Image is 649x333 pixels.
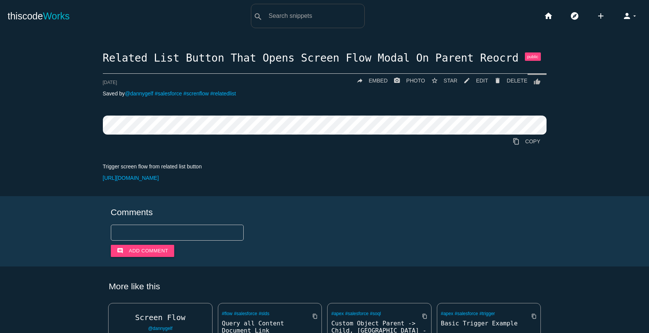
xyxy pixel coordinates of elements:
a: Copy to Clipboard [416,309,427,323]
a: #salesforce [155,90,182,97]
span: EDIT [476,78,488,84]
span: EMBED [369,78,388,84]
a: #salesforce [345,311,369,316]
h1: Related List Button That Opens Screen Flow Modal On Parent Reocrd [103,52,547,64]
a: photo_cameraPHOTO [388,74,425,87]
span: DELETE [507,78,527,84]
span: STAR [444,78,457,84]
a: Copy to Clipboard [525,309,537,323]
i: search [254,5,263,29]
a: replyEMBED [350,74,388,87]
a: Screen Flow [109,313,212,322]
a: [URL][DOMAIN_NAME] [103,175,159,181]
a: #salesforce [455,311,478,316]
a: @dannygelf [148,326,172,331]
i: comment [117,245,123,257]
i: content_copy [513,135,520,148]
i: person [622,4,632,28]
a: thiscodeWorks [8,4,70,28]
button: search [251,4,265,28]
i: explore [570,4,579,28]
i: content_copy [312,309,318,323]
i: mode_edit [463,74,470,87]
span: PHOTO [406,78,425,84]
i: arrow_drop_down [632,4,638,28]
input: Search snippets [265,8,364,24]
a: Copy to Clipboard [306,309,318,323]
a: mode_editEDIT [457,74,488,87]
i: star_border [431,74,438,87]
i: photo_camera [394,74,400,87]
i: reply [356,74,363,87]
p: Trigger screen flow from related list button [103,163,547,170]
button: commentAdd comment [111,245,175,257]
a: Basic Trigger Example [437,319,541,328]
a: #apex [441,311,454,316]
i: content_copy [531,309,537,323]
a: #trigger [479,311,495,316]
a: Copy to Clipboard [507,135,547,148]
a: Delete Post [488,74,527,87]
span: [DATE] [103,80,117,85]
span: Works [43,11,69,21]
i: home [544,4,553,28]
button: star_borderSTAR [425,74,457,87]
a: #salesforce [234,311,257,316]
a: #flow [222,311,233,316]
i: delete [494,74,501,87]
p: Saved by [103,90,547,97]
i: add [596,4,605,28]
a: @dannygelf [125,90,153,97]
h5: Comments [111,208,539,217]
a: #slds [259,311,269,316]
a: #screnflow [183,90,209,97]
a: #apex [331,311,344,316]
i: content_copy [422,309,427,323]
a: #soql [370,311,381,316]
h5: More like this [98,282,552,291]
a: #relatedlist [210,90,236,97]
